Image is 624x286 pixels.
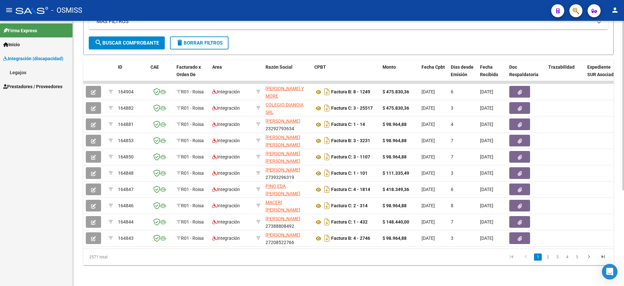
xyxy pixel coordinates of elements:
[181,154,204,159] span: R01 - Roisa
[266,134,309,147] div: 27134332838
[323,135,331,146] i: Descargar documento
[480,64,498,77] span: Fecha Recibido
[266,151,300,164] span: [PERSON_NAME] [PERSON_NAME]
[480,154,493,159] span: [DATE]
[181,105,204,111] span: R01 - Roisa
[266,184,300,196] span: PINO EDA [PERSON_NAME]
[95,40,159,46] span: Buscar Comprobante
[383,89,409,94] strong: $ 475.830,36
[534,253,542,261] a: 1
[573,253,581,261] a: 5
[266,232,300,238] span: [PERSON_NAME]
[331,122,365,127] strong: Factura C: 1 - 14
[422,64,445,70] span: Fecha Cpbt
[118,64,122,70] span: ID
[480,219,493,225] span: [DATE]
[312,60,380,89] datatable-header-cell: CPBT
[422,154,435,159] span: [DATE]
[212,64,222,70] span: Area
[331,89,370,95] strong: Factura B: 8 - 1249
[3,27,37,34] span: Firma Express
[383,170,409,176] strong: $ 111.335,49
[422,203,435,208] span: [DATE]
[451,203,453,208] span: 8
[548,64,575,70] span: Trazabilidad
[422,236,435,241] span: [DATE]
[266,183,309,196] div: 27272518772
[118,203,134,208] span: 164846
[451,187,453,192] span: 6
[383,64,396,70] span: Monto
[212,122,240,127] span: Integración
[210,60,253,89] datatable-header-cell: Area
[95,39,102,47] mat-icon: search
[266,117,309,131] div: 23292793634
[118,122,134,127] span: 164881
[266,199,309,212] div: 27353199663
[544,253,552,261] a: 2
[181,203,204,208] span: R01 - Roisa
[118,138,134,143] span: 164853
[323,168,331,178] i: Descargar documento
[572,252,582,263] li: page 5
[383,105,409,111] strong: $ 475.830,36
[97,18,592,25] mat-panel-title: MAS FILTROS
[507,60,546,89] datatable-header-cell: Doc Respaldatoria
[266,101,309,115] div: 30707234918
[266,231,309,245] div: 27208522766
[170,36,228,49] button: Borrar Filtros
[383,138,407,143] strong: $ 98.964,88
[323,87,331,97] i: Descargar documento
[266,216,300,221] span: [PERSON_NAME]
[562,252,572,263] li: page 4
[51,3,82,18] span: - OSMISS
[480,138,493,143] span: [DATE]
[118,154,134,159] span: 164850
[563,253,571,261] a: 4
[118,105,134,111] span: 164882
[3,41,20,48] span: Inicio
[480,203,493,208] span: [DATE]
[422,89,435,94] span: [DATE]
[543,252,552,263] li: page 2
[419,60,448,89] datatable-header-cell: Fecha Cpbt
[480,122,493,127] span: [DATE]
[150,64,159,70] span: CAE
[174,60,210,89] datatable-header-cell: Facturado x Orden De
[181,170,204,176] span: R01 - Roisa
[115,60,148,89] datatable-header-cell: ID
[118,187,134,192] span: 164847
[451,219,453,225] span: 7
[611,6,619,14] mat-icon: person
[266,166,309,180] div: 27393296319
[480,170,493,176] span: [DATE]
[451,105,453,111] span: 3
[331,236,370,241] strong: Factura B: 4 - 2746
[546,60,585,89] datatable-header-cell: Trazabilidad
[89,14,608,29] mat-expansion-panel-header: MAS FILTROS
[181,89,204,94] span: R01 - Roisa
[212,187,240,192] span: Integración
[533,252,543,263] li: page 1
[480,89,493,94] span: [DATE]
[331,106,373,111] strong: Factura C: 3 - 25517
[380,60,419,89] datatable-header-cell: Monto
[383,154,407,159] strong: $ 98.964,88
[118,170,134,176] span: 164848
[266,215,309,229] div: 27388808492
[181,138,204,143] span: R01 - Roisa
[451,170,453,176] span: 3
[583,253,595,261] a: go to next page
[314,64,326,70] span: CPBT
[212,170,240,176] span: Integración
[118,89,134,94] span: 164904
[451,89,453,94] span: 6
[5,6,13,14] mat-icon: menu
[266,102,304,115] span: COLEGIO DIANOIA SRL
[212,219,240,225] span: Integración
[477,60,507,89] datatable-header-cell: Fecha Recibido
[212,105,240,111] span: Integración
[181,236,204,241] span: R01 - Roisa
[266,150,309,164] div: 27292981371
[266,118,300,124] span: [PERSON_NAME]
